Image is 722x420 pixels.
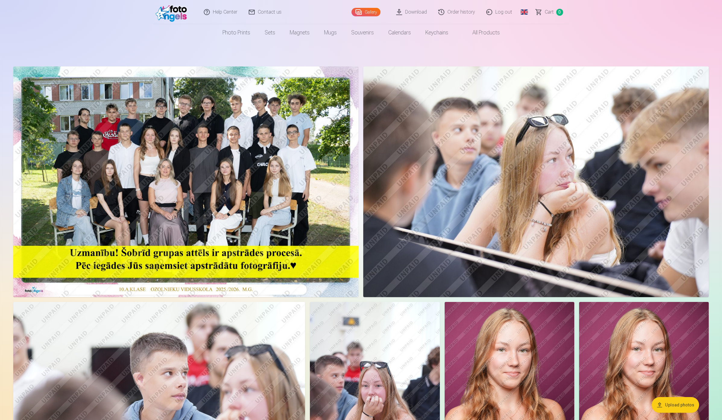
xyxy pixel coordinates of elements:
[317,24,344,41] a: Mugs
[545,8,554,16] span: Сart
[652,397,699,413] button: Upload photos
[282,24,317,41] a: Magnets
[381,24,418,41] a: Calendars
[556,9,563,16] span: 0
[418,24,456,41] a: Keychains
[215,24,257,41] a: Photo prints
[257,24,282,41] a: Sets
[456,24,507,41] a: All products
[352,8,380,16] a: Gallery
[156,2,190,22] img: /fa1
[344,24,381,41] a: Souvenirs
